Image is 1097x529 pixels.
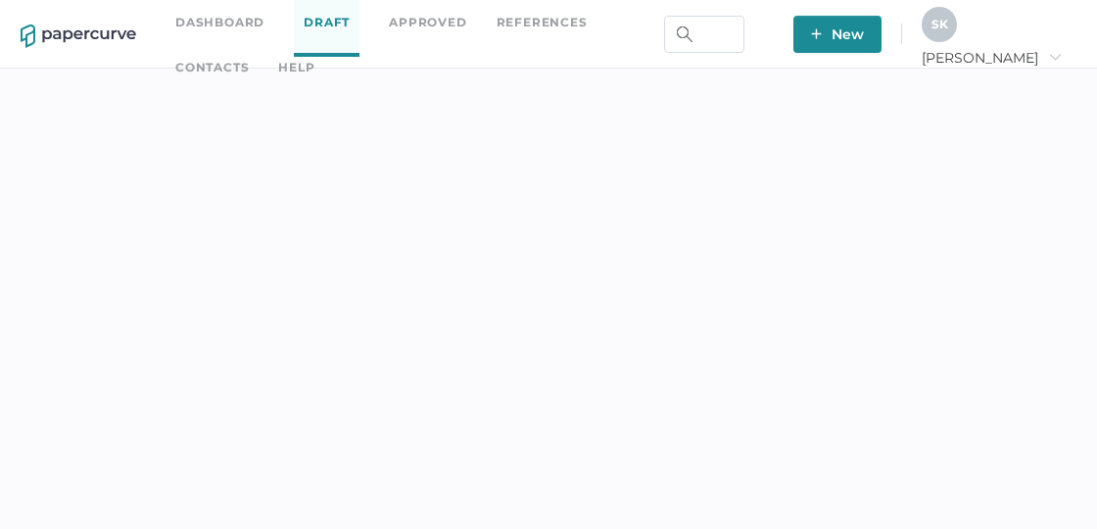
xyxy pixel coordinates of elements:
[664,16,744,53] input: Search Workspace
[677,26,692,42] img: search.bf03fe8b.svg
[175,57,249,78] a: Contacts
[811,28,822,39] img: plus-white.e19ec114.svg
[922,49,1062,67] span: [PERSON_NAME]
[497,12,588,33] a: References
[389,12,466,33] a: Approved
[175,12,264,33] a: Dashboard
[278,57,314,78] div: help
[1048,50,1062,64] i: arrow_right
[811,16,864,53] span: New
[793,16,882,53] button: New
[21,24,136,48] img: papercurve-logo-colour.7244d18c.svg
[931,17,948,31] span: S K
